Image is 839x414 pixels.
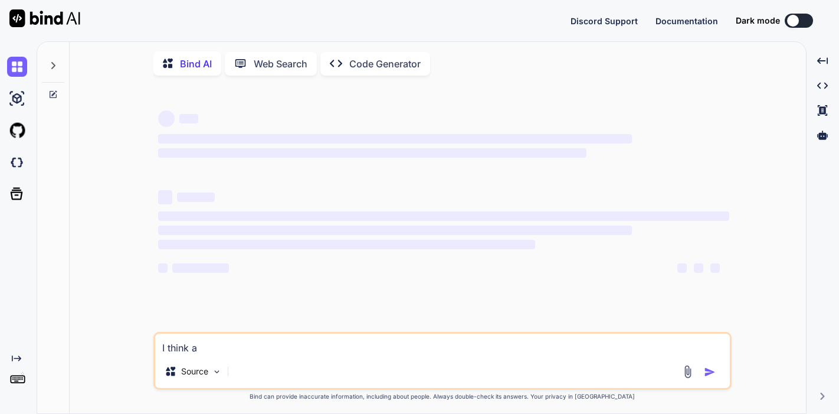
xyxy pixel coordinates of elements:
span: ‌ [158,211,729,221]
img: ai-studio [7,89,27,109]
img: Pick Models [212,367,222,377]
span: Documentation [656,16,718,26]
span: ‌ [179,114,198,123]
img: darkCloudIdeIcon [7,152,27,172]
span: Dark mode [736,15,780,27]
p: Web Search [254,57,307,71]
p: Code Generator [349,57,421,71]
span: ‌ [172,263,229,273]
span: Discord Support [571,16,638,26]
p: Source [181,366,208,377]
span: ‌ [694,263,703,273]
img: chat [7,57,27,77]
img: Bind AI [9,9,80,27]
img: attachment [681,365,694,379]
textarea: I think a [155,334,730,355]
span: ‌ [158,134,632,144]
span: ‌ [158,190,172,204]
span: ‌ [677,263,687,273]
span: ‌ [158,148,586,158]
button: Documentation [656,15,718,27]
button: Discord Support [571,15,638,27]
span: ‌ [158,240,535,249]
span: ‌ [177,193,215,202]
span: ‌ [158,263,168,273]
span: ‌ [158,110,175,127]
span: ‌ [710,263,720,273]
img: githubLight [7,120,27,141]
span: ‌ [158,226,632,235]
img: icon [704,366,716,378]
p: Bind can provide inaccurate information, including about people. Always double-check its answers.... [153,392,732,401]
p: Bind AI [180,57,212,71]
